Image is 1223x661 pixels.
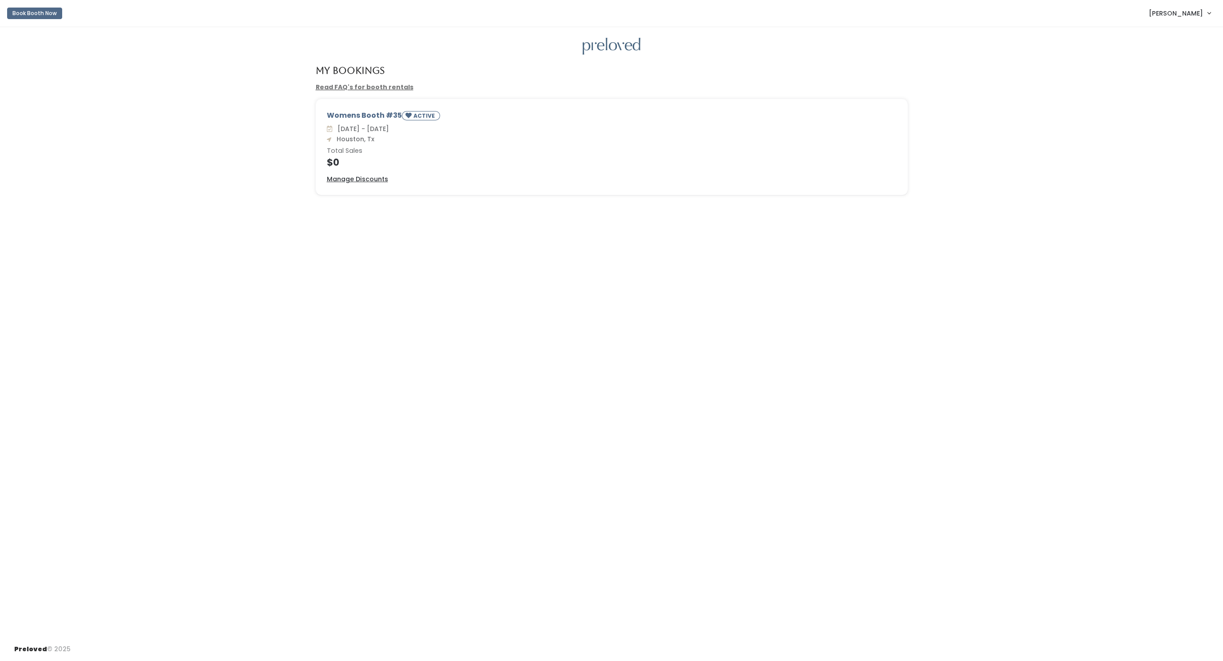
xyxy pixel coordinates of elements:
a: [PERSON_NAME] [1140,4,1219,23]
small: ACTIVE [413,112,437,119]
h4: My Bookings [316,65,385,76]
u: Manage Discounts [327,175,388,183]
button: Book Booth Now [7,8,62,19]
h6: Total Sales [327,147,897,155]
img: preloved logo [583,38,640,55]
h4: $0 [327,157,897,167]
span: Preloved [14,645,47,653]
a: Manage Discounts [327,175,388,184]
a: Read FAQ's for booth rentals [316,83,413,92]
span: [DATE] - [DATE] [334,124,389,133]
a: Book Booth Now [7,4,62,23]
span: Houston, Tx [333,135,374,143]
div: © 2025 [14,637,71,654]
span: [PERSON_NAME] [1149,8,1203,18]
div: Womens Booth #35 [327,110,897,124]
